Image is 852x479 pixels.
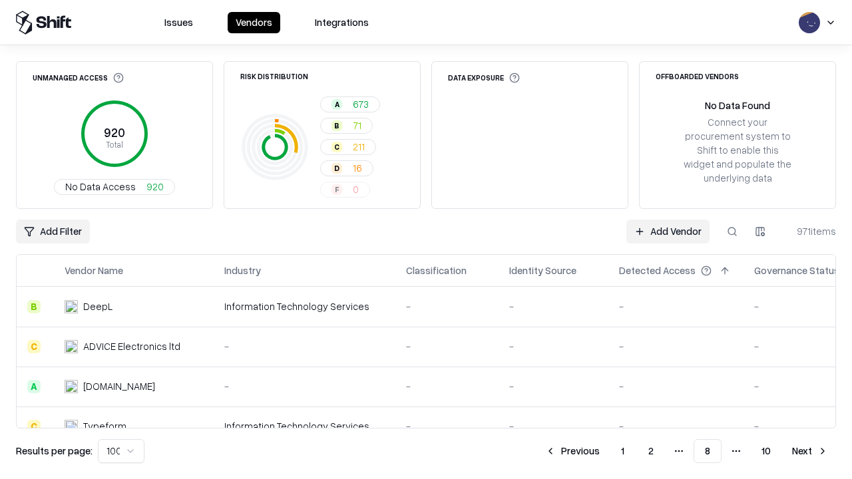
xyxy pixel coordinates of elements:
button: Vendors [228,12,280,33]
div: Risk Distribution [240,73,308,80]
div: A [331,99,342,110]
div: - [224,379,385,393]
div: - [619,299,733,313]
img: cybersafe.co.il [65,380,78,393]
div: Information Technology Services [224,299,385,313]
div: - [619,339,733,353]
tspan: 920 [104,125,125,140]
div: Governance Status [754,263,839,277]
button: 10 [751,439,781,463]
div: [DOMAIN_NAME] [83,379,155,393]
span: 920 [146,180,164,194]
div: - [509,419,598,433]
div: C [27,420,41,433]
div: - [619,379,733,393]
div: Vendor Name [65,263,123,277]
div: A [27,380,41,393]
div: C [27,340,41,353]
div: - [406,379,488,393]
div: ADVICE Electronics ltd [83,339,180,353]
div: C [331,142,342,152]
nav: pagination [537,439,836,463]
p: Results per page: [16,444,93,458]
button: Previous [537,439,608,463]
tspan: Total [106,139,123,150]
div: Industry [224,263,261,277]
div: - [406,339,488,353]
div: B [331,120,342,131]
div: Connect your procurement system to Shift to enable this widget and populate the underlying data [682,115,793,186]
div: - [509,299,598,313]
div: Classification [406,263,467,277]
div: DeepL [83,299,112,313]
div: Information Technology Services [224,419,385,433]
button: Add Filter [16,220,90,243]
div: D [331,163,342,174]
span: 211 [353,140,365,154]
button: No Data Access920 [54,179,175,195]
span: 673 [353,97,369,111]
div: Offboarded Vendors [656,73,739,80]
div: - [509,339,598,353]
button: Next [784,439,836,463]
img: Typeform [65,420,78,433]
span: 16 [353,161,362,175]
button: Integrations [307,12,377,33]
button: A673 [320,96,380,112]
span: 71 [353,118,361,132]
div: - [406,419,488,433]
div: - [224,339,385,353]
button: 8 [694,439,722,463]
div: No Data Found [705,98,770,112]
button: 1 [610,439,635,463]
button: Issues [156,12,201,33]
div: Unmanaged Access [33,73,124,83]
div: Typeform [83,419,126,433]
img: ADVICE Electronics ltd [65,340,78,353]
a: Add Vendor [626,220,710,243]
button: B71 [320,118,373,134]
div: - [619,419,733,433]
div: Identity Source [509,263,576,277]
div: - [509,379,598,393]
div: Data Exposure [448,73,520,83]
div: - [406,299,488,313]
button: D16 [320,160,373,176]
img: DeepL [65,300,78,313]
div: B [27,300,41,313]
span: No Data Access [65,180,136,194]
button: C211 [320,139,376,155]
div: Detected Access [619,263,696,277]
button: 2 [638,439,664,463]
div: 971 items [783,224,836,238]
